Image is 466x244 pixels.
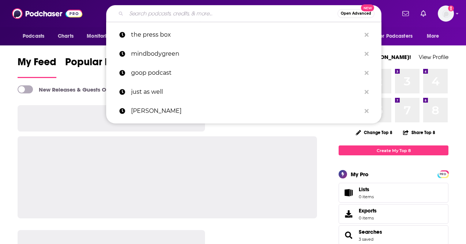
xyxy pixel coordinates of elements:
input: Search podcasts, credits, & more... [126,8,338,19]
a: Exports [339,204,448,224]
span: 0 items [359,194,374,199]
button: open menu [373,29,423,43]
img: User Profile [438,5,454,22]
a: Create My Top 8 [339,145,448,155]
a: New Releases & Guests Only [18,85,114,93]
a: Searches [341,230,356,240]
button: open menu [18,29,54,43]
button: Open AdvancedNew [338,9,374,18]
a: View Profile [419,53,448,60]
a: Searches [359,229,382,235]
a: Show notifications dropdown [399,7,412,20]
a: [PERSON_NAME] [106,101,381,121]
a: just as well [106,82,381,101]
span: Monitoring [87,31,113,41]
span: My Feed [18,56,56,73]
span: Open Advanced [341,12,371,15]
span: Exports [359,207,377,214]
button: open menu [82,29,122,43]
span: Exports [341,209,356,219]
p: the press box [131,25,361,44]
button: Share Top 8 [403,125,436,140]
svg: Add a profile image [448,5,454,11]
span: Logged in as esmith_bg [438,5,454,22]
p: just as well [131,82,361,101]
p: gaby reece [131,101,361,121]
span: Popular Feed [65,56,127,73]
span: New [361,4,374,11]
a: goop podcast [106,63,381,82]
button: Show profile menu [438,5,454,22]
a: PRO [439,171,447,177]
a: the press box [106,25,381,44]
a: mindbodygreen [106,44,381,63]
a: Show notifications dropdown [418,7,429,20]
span: PRO [439,171,447,177]
p: mindbodygreen [131,44,361,63]
a: Lists [339,183,448,203]
span: 0 items [359,215,377,221]
p: goop podcast [131,63,361,82]
a: Charts [53,29,78,43]
span: Lists [341,188,356,198]
a: 3 saved [359,237,373,242]
span: Podcasts [23,31,44,41]
span: Charts [58,31,74,41]
a: Popular Feed [65,56,127,78]
a: My Feed [18,56,56,78]
div: Search podcasts, credits, & more... [106,5,381,22]
span: More [427,31,439,41]
button: open menu [422,29,448,43]
span: For Podcasters [377,31,413,41]
span: Lists [359,186,369,193]
div: My Pro [351,171,369,178]
img: Podchaser - Follow, Share and Rate Podcasts [12,7,82,21]
span: Lists [359,186,374,193]
button: Change Top 8 [351,128,397,137]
